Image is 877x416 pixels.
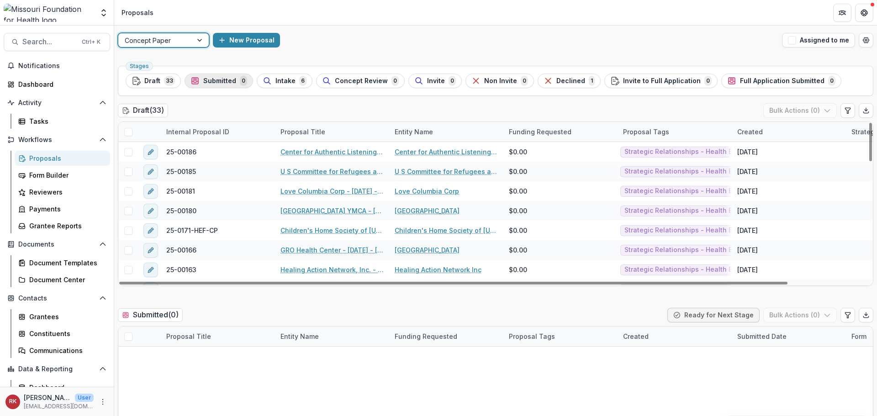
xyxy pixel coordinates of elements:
[18,79,103,89] div: Dashboard
[166,186,195,196] span: 25-00181
[18,241,95,248] span: Documents
[97,4,110,22] button: Open entity switcher
[395,265,481,274] a: Healing Action Network Inc
[721,74,841,88] button: Full Application Submitted0
[618,127,675,137] div: Proposal Tags
[275,122,389,142] div: Proposal Title
[29,275,103,284] div: Document Center
[126,74,181,88] button: Draft33
[280,186,384,196] a: Love Columbia Corp - [DATE] - [DATE] Request for Concept Papers
[166,245,196,255] span: 25-00166
[299,76,306,86] span: 6
[29,329,103,338] div: Constituents
[29,221,103,231] div: Grantee Reports
[203,77,236,85] span: Submitted
[859,103,873,118] button: Export table data
[144,77,160,85] span: Draft
[618,122,732,142] div: Proposal Tags
[15,218,110,233] a: Grantee Reports
[763,103,837,118] button: Bulk Actions (0)
[4,77,110,92] a: Dashboard
[503,326,618,346] div: Proposal Tags
[29,383,103,392] div: Dashboard
[391,76,399,86] span: 0
[509,186,527,196] span: $0.00
[828,76,835,86] span: 0
[143,145,158,159] button: edit
[24,393,71,402] p: [PERSON_NAME]
[509,226,527,235] span: $0.00
[29,187,103,197] div: Reviewers
[18,99,95,107] span: Activity
[521,76,528,86] span: 0
[833,4,851,22] button: Partners
[618,326,732,346] div: Created
[732,326,846,346] div: Submitted Date
[704,76,712,86] span: 0
[29,258,103,268] div: Document Templates
[122,8,153,17] div: Proposals
[732,332,792,341] div: Submitted Date
[29,116,103,126] div: Tasks
[275,332,324,341] div: Entity Name
[80,37,102,47] div: Ctrl + K
[389,326,503,346] div: Funding Requested
[161,326,275,346] div: Proposal Title
[503,127,577,137] div: Funding Requested
[316,74,405,88] button: Concept Review0
[143,223,158,238] button: edit
[395,167,498,176] a: U S Committee for Refugees and Immigrants Inc
[240,76,247,86] span: 0
[389,332,463,341] div: Funding Requested
[15,343,110,358] a: Communications
[589,76,595,86] span: 1
[840,103,855,118] button: Edit table settings
[395,245,460,255] a: [GEOGRAPHIC_DATA]
[737,147,758,157] div: [DATE]
[18,136,95,144] span: Workflows
[280,245,384,255] a: GRO Health Center - [DATE] - [DATE] Request for Concept Papers
[15,151,110,166] a: Proposals
[15,380,110,395] a: Dashboard
[24,402,94,411] p: [EMAIL_ADDRESS][DOMAIN_NAME]
[18,62,106,70] span: Notifications
[130,63,149,69] span: Stages
[75,394,94,402] p: User
[29,346,103,355] div: Communications
[4,33,110,51] button: Search...
[667,308,760,322] button: Ready for Next Stage
[740,77,824,85] span: Full Application Submitted
[395,186,459,196] a: Love Columbia Corp
[143,243,158,258] button: edit
[15,309,110,324] a: Grantees
[4,237,110,252] button: Open Documents
[4,95,110,110] button: Open Activity
[846,332,872,341] div: Form
[732,127,768,137] div: Created
[18,295,95,302] span: Contacts
[15,184,110,200] a: Reviewers
[509,206,527,216] span: $0.00
[737,265,758,274] div: [DATE]
[161,122,275,142] div: Internal Proposal ID
[782,33,855,47] button: Assigned to me
[15,114,110,129] a: Tasks
[164,76,175,86] span: 33
[275,77,296,85] span: Intake
[427,77,445,85] span: Invite
[9,399,16,405] div: Renee Klann
[280,147,384,157] a: Center for Authentic Listening & Learning - [DATE] - [DATE] Request for Concept Papers
[15,272,110,287] a: Document Center
[737,206,758,216] div: [DATE]
[15,168,110,183] a: Form Builder
[166,167,196,176] span: 25-00185
[855,4,873,22] button: Get Help
[509,167,527,176] span: $0.00
[166,147,196,157] span: 25-00186
[161,127,235,137] div: Internal Proposal ID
